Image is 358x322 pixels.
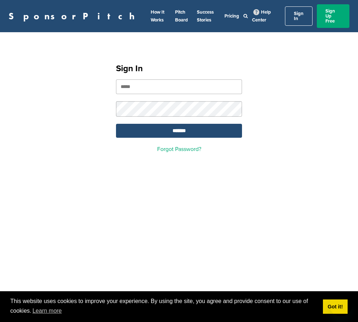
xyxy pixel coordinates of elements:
[285,6,313,26] a: Sign In
[175,9,188,23] a: Pitch Board
[317,4,349,28] a: Sign Up Free
[32,306,63,316] a: learn more about cookies
[151,9,164,23] a: How It Works
[252,8,271,24] a: Help Center
[9,11,139,21] a: SponsorPitch
[329,293,352,316] iframe: Button to launch messaging window
[323,299,348,314] a: dismiss cookie message
[197,9,214,23] a: Success Stories
[10,297,317,316] span: This website uses cookies to improve your experience. By using the site, you agree and provide co...
[116,62,242,75] h1: Sign In
[224,13,239,19] a: Pricing
[157,146,201,153] a: Forgot Password?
